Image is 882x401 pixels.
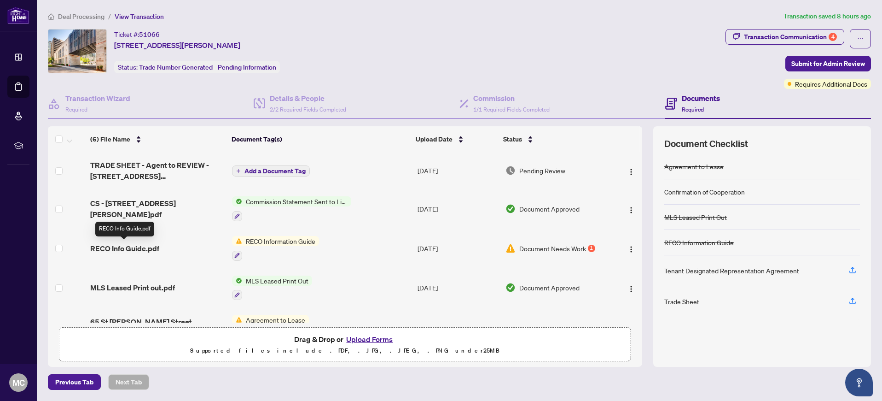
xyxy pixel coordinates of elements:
[90,198,225,220] span: CS - [STREET_ADDRESS][PERSON_NAME]pdf
[627,285,635,293] img: Logo
[114,29,160,40] div: Ticket #:
[242,315,309,325] span: Agreement to Lease
[783,11,871,22] article: Transaction saved 8 hours ago
[505,165,516,176] img: Document Status
[499,126,609,152] th: Status
[414,268,501,308] td: [DATE]
[627,246,635,253] img: Logo
[232,315,357,340] button: Status IconAgreement to Lease
[624,201,638,216] button: Logo
[664,212,727,222] div: MLS Leased Print Out
[294,333,395,345] span: Drag & Drop or
[519,322,586,332] span: Document Needs Work
[48,13,54,20] span: home
[90,282,175,293] span: MLS Leased Print out.pdf
[519,283,580,293] span: Document Approved
[664,237,734,248] div: RECO Information Guide
[829,33,837,41] div: 4
[519,204,580,214] span: Document Approved
[232,196,242,206] img: Status Icon
[624,320,638,335] button: Logo
[65,93,130,104] h4: Transaction Wizard
[228,126,412,152] th: Document Tag(s)
[232,165,310,177] button: Add a Document Tag
[242,276,312,286] span: MLS Leased Print Out
[232,236,319,261] button: Status IconRECO Information Guide
[242,196,351,206] span: Commission Statement Sent to Listing Brokerage
[682,106,704,113] span: Required
[414,307,501,347] td: [DATE]
[624,241,638,256] button: Logo
[505,243,516,254] img: Document Status
[682,93,720,104] h4: Documents
[232,236,242,246] img: Status Icon
[90,159,225,182] span: TRADE SHEET - Agent to REVIEW - [STREET_ADDRESS][PERSON_NAME]pdf
[114,61,280,73] div: Status:
[242,236,319,246] span: RECO Information Guide
[58,12,104,21] span: Deal Processing
[473,93,550,104] h4: Commission
[108,11,111,22] li: /
[114,40,240,51] span: [STREET_ADDRESS][PERSON_NAME]
[416,134,453,144] span: Upload Date
[624,280,638,295] button: Logo
[505,283,516,293] img: Document Status
[785,56,871,71] button: Submit for Admin Review
[90,134,130,144] span: (6) File Name
[791,56,865,71] span: Submit for Admin Review
[744,29,837,44] div: Transaction Communication
[519,165,565,176] span: Pending Review
[90,243,159,254] span: RECO Info Guide.pdf
[519,243,586,254] span: Document Needs Work
[115,12,164,21] span: View Transaction
[232,276,242,286] img: Status Icon
[414,229,501,268] td: [DATE]
[664,187,745,197] div: Confirmation of Cooperation
[503,134,522,144] span: Status
[87,126,228,152] th: (6) File Name
[627,206,635,214] img: Logo
[12,376,25,389] span: MC
[664,265,799,276] div: Tenant Designated Representation Agreement
[857,35,864,42] span: ellipsis
[473,106,550,113] span: 1/1 Required Fields Completed
[139,30,160,39] span: 51066
[412,126,499,152] th: Upload Date
[664,137,748,150] span: Document Checklist
[48,29,106,73] img: IMG-C12332109_1.jpg
[55,375,93,389] span: Previous Tab
[232,276,312,301] button: Status IconMLS Leased Print Out
[7,7,29,24] img: logo
[59,328,631,362] span: Drag & Drop orUpload FormsSupported files include .PDF, .JPG, .JPEG, .PNG under25MB
[505,204,516,214] img: Document Status
[244,168,306,174] span: Add a Document Tag
[90,316,225,338] span: 65 St [PERSON_NAME] Street 2605_2025-08-18 21_15_16 3.pdf
[232,196,351,221] button: Status IconCommission Statement Sent to Listing Brokerage
[627,168,635,176] img: Logo
[236,169,241,173] span: plus
[414,189,501,229] td: [DATE]
[65,345,625,356] p: Supported files include .PDF, .JPG, .JPEG, .PNG under 25 MB
[343,333,395,345] button: Upload Forms
[48,374,101,390] button: Previous Tab
[795,79,867,89] span: Requires Additional Docs
[414,152,501,189] td: [DATE]
[845,369,873,396] button: Open asap
[65,106,87,113] span: Required
[139,63,276,71] span: Trade Number Generated - Pending Information
[232,315,242,325] img: Status Icon
[95,222,154,236] div: RECO Info Guide.pdf
[270,93,346,104] h4: Details & People
[588,245,595,252] div: 1
[664,296,699,307] div: Trade Sheet
[725,29,844,45] button: Transaction Communication4
[624,163,638,178] button: Logo
[505,322,516,332] img: Document Status
[664,161,724,171] div: Agreement to Lease
[108,374,149,390] button: Next Tab
[232,165,310,177] button: Add a Document Tag
[270,106,346,113] span: 2/2 Required Fields Completed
